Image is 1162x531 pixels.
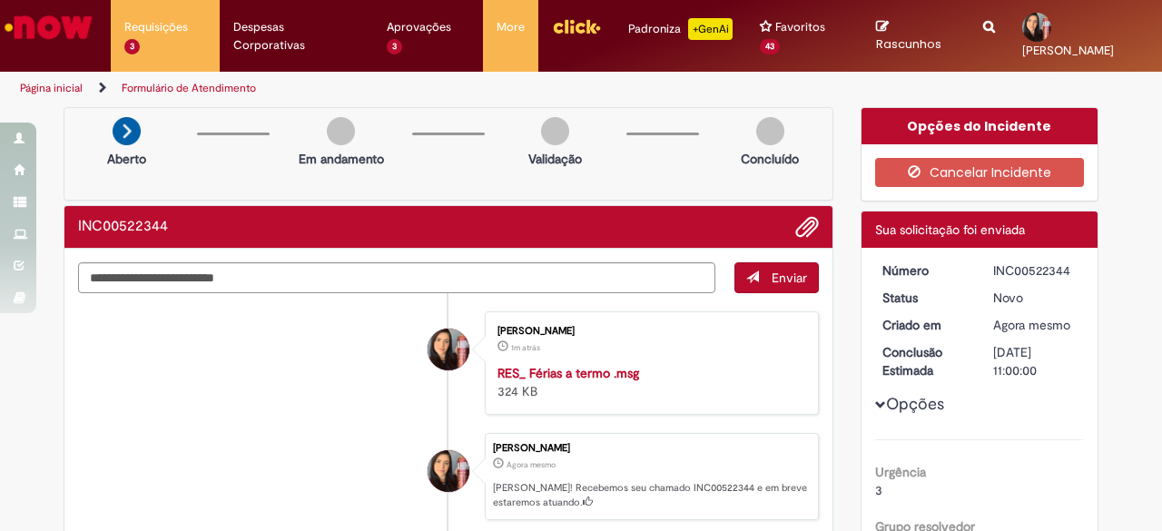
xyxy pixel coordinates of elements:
p: Aberto [107,150,146,168]
span: Agora mesmo [507,459,556,470]
img: img-circle-grey.png [327,117,355,145]
div: [PERSON_NAME] [497,326,800,337]
a: RES_ Férias a termo .msg [497,365,639,381]
p: Em andamento [299,150,384,168]
span: Agora mesmo [993,317,1070,333]
div: Opções do Incidente [862,108,1098,144]
textarea: Digite sua mensagem aqui... [78,262,715,292]
div: Novo [993,289,1078,307]
span: [PERSON_NAME] [1022,43,1114,58]
dt: Conclusão Estimada [869,343,980,379]
a: Página inicial [20,81,83,95]
ul: Trilhas de página [14,72,761,105]
dt: Número [869,261,980,280]
a: Rascunhos [876,19,957,53]
time: 28/08/2025 08:52:19 [993,317,1070,333]
span: 43 [760,39,780,54]
span: 3 [387,39,402,54]
time: 28/08/2025 08:52:19 [507,459,556,470]
span: Rascunhos [876,35,941,53]
span: 3 [124,39,140,54]
span: Favoritos [775,18,825,36]
div: 28/08/2025 08:52:19 [993,316,1078,334]
p: Validação [528,150,582,168]
b: Urgência [875,464,926,480]
span: Requisições [124,18,188,36]
div: [PERSON_NAME] [493,443,809,454]
span: Aprovações [387,18,451,36]
a: Formulário de Atendimento [122,81,256,95]
img: img-circle-grey.png [541,117,569,145]
dt: Status [869,289,980,307]
div: INC00522344 [993,261,1078,280]
img: arrow-next.png [113,117,141,145]
div: Eloise Roberta Padovan Conejo [428,450,469,492]
img: ServiceNow [2,9,95,45]
button: Adicionar anexos [795,215,819,239]
div: Eloise Roberta Padovan Conejo [428,329,469,370]
span: 3 [875,482,882,498]
img: click_logo_yellow_360x200.png [552,13,601,40]
span: Despesas Corporativas [233,18,359,54]
h2: INC00522344 Histórico de tíquete [78,219,168,235]
span: 1m atrás [511,342,540,353]
p: Concluído [741,150,799,168]
button: Cancelar Incidente [875,158,1085,187]
dt: Criado em [869,316,980,334]
div: [DATE] 11:00:00 [993,343,1078,379]
span: More [497,18,525,36]
span: Sua solicitação foi enviada [875,221,1025,238]
span: Enviar [772,270,807,286]
div: 324 KB [497,364,800,400]
img: img-circle-grey.png [756,117,784,145]
div: Padroniza [628,18,733,40]
p: [PERSON_NAME]! Recebemos seu chamado INC00522344 e em breve estaremos atuando. [493,481,809,509]
p: +GenAi [688,18,733,40]
li: Eloise Roberta Padovan Conejo [78,433,819,520]
button: Enviar [734,262,819,293]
